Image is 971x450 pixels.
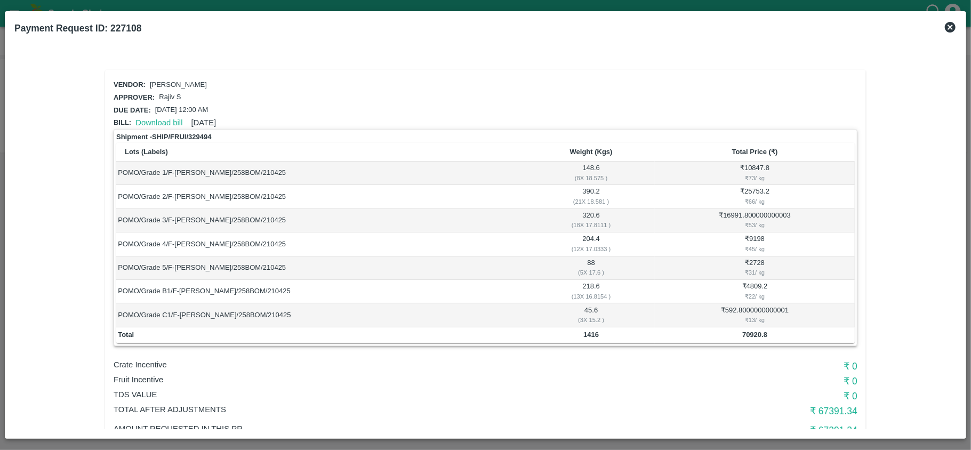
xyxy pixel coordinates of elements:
[529,315,653,325] div: ( 3 X 15.2 )
[118,331,134,339] b: Total
[114,404,609,415] p: Total After adjustments
[657,220,853,230] div: ₹ 53 / kg
[609,374,857,389] h6: ₹ 0
[655,256,855,280] td: ₹ 2728
[116,185,527,208] td: POMO/Grade 2/F-[PERSON_NAME]/258BOM/210425
[655,232,855,256] td: ₹ 9198
[116,256,527,280] td: POMO/Grade 5/F-[PERSON_NAME]/258BOM/210425
[657,244,853,254] div: ₹ 45 / kg
[655,209,855,232] td: ₹ 16991.800000000003
[609,404,857,419] h6: ₹ 67391.34
[609,389,857,404] h6: ₹ 0
[116,162,527,185] td: POMO/Grade 1/F-[PERSON_NAME]/258BOM/210425
[114,374,609,385] p: Fruit Incentive
[657,292,853,301] div: ₹ 22 / kg
[655,303,855,327] td: ₹ 592.8000000000001
[529,197,653,206] div: ( 21 X 18.581 )
[529,173,653,183] div: ( 8 X 18.575 )
[732,148,778,156] b: Total Price (₹)
[570,148,613,156] b: Weight (Kgs)
[191,118,216,127] span: [DATE]
[657,173,853,183] div: ₹ 73 / kg
[583,331,599,339] b: 1416
[655,162,855,185] td: ₹ 10847.8
[125,148,168,156] b: Lots (Labels)
[609,359,857,374] h6: ₹ 0
[529,292,653,301] div: ( 13 X 16.8154 )
[655,185,855,208] td: ₹ 25753.2
[155,105,208,115] p: [DATE] 12:00 AM
[14,23,141,34] b: Payment Request ID: 227108
[655,280,855,303] td: ₹ 4809.2
[657,197,853,206] div: ₹ 66 / kg
[529,268,653,277] div: ( 5 X 17.6 )
[527,162,655,185] td: 148.6
[116,280,527,303] td: POMO/Grade B1/F-[PERSON_NAME]/258BOM/210425
[527,232,655,256] td: 204.4
[150,80,207,90] p: [PERSON_NAME]
[529,244,653,254] div: ( 12 X 17.0333 )
[527,280,655,303] td: 218.6
[116,303,527,327] td: POMO/Grade C1/F-[PERSON_NAME]/258BOM/210425
[114,423,609,435] p: Amount Requested in this PR
[609,423,857,438] h6: ₹ 67391.34
[114,81,146,89] span: Vendor:
[657,315,853,325] div: ₹ 13 / kg
[114,118,131,126] span: Bill:
[742,331,767,339] b: 70920.8
[529,220,653,230] div: ( 18 X 17.8111 )
[527,209,655,232] td: 320.6
[527,256,655,280] td: 88
[114,389,609,400] p: TDS VALUE
[116,132,211,142] strong: Shipment - SHIP/FRUI/329494
[527,185,655,208] td: 390.2
[116,232,527,256] td: POMO/Grade 4/F-[PERSON_NAME]/258BOM/210425
[135,118,182,127] a: Download bill
[114,106,151,114] span: Due date:
[159,92,181,102] p: Rajiv S
[527,303,655,327] td: 45.6
[657,268,853,277] div: ₹ 31 / kg
[114,93,155,101] span: Approver:
[114,359,609,371] p: Crate Incentive
[116,209,527,232] td: POMO/Grade 3/F-[PERSON_NAME]/258BOM/210425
